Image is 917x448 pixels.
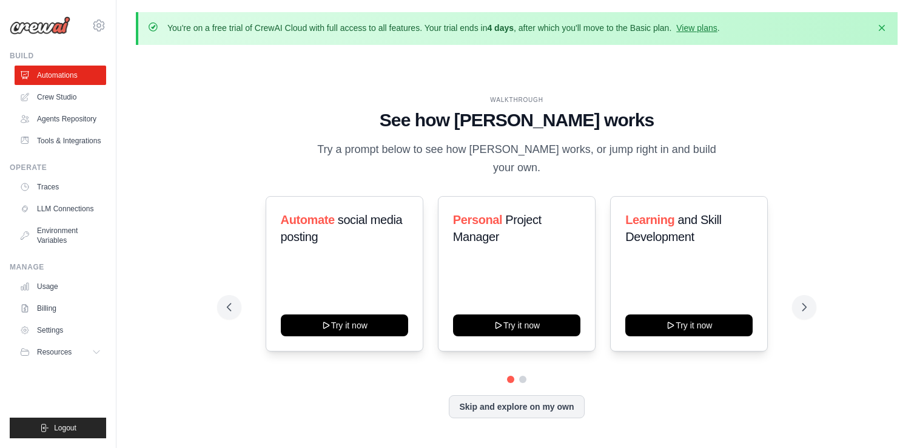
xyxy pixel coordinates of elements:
a: Automations [15,66,106,85]
h1: See how [PERSON_NAME] works [227,109,807,131]
a: LLM Connections [15,199,106,219]
span: Personal [453,213,502,226]
button: Logout [10,418,106,438]
div: Operate [10,163,106,172]
a: Environment Variables [15,221,106,250]
a: Settings [15,321,106,340]
img: Logo [10,16,70,35]
div: WALKTHROUGH [227,95,807,104]
span: Resources [37,347,72,357]
a: Traces [15,177,106,197]
div: Manage [10,262,106,272]
button: Try it now [281,314,408,336]
button: Try it now [453,314,580,336]
span: and Skill Development [625,213,721,243]
p: You're on a free trial of CrewAI Cloud with full access to all features. Your trial ends in , aft... [167,22,720,34]
div: Build [10,51,106,61]
span: Automate [281,213,335,226]
a: Agents Repository [15,109,106,129]
button: Try it now [625,314,753,336]
span: Project Manager [453,213,542,243]
span: Logout [54,423,76,433]
a: View plans [676,23,717,33]
button: Skip and explore on my own [449,395,584,418]
span: Learning [625,213,674,226]
a: Usage [15,277,106,296]
p: Try a prompt below to see how [PERSON_NAME] works, or jump right in and build your own. [313,141,720,177]
a: Crew Studio [15,87,106,107]
a: Tools & Integrations [15,131,106,151]
span: social media posting [281,213,403,243]
a: Billing [15,299,106,318]
strong: 4 days [487,23,514,33]
button: Resources [15,342,106,362]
